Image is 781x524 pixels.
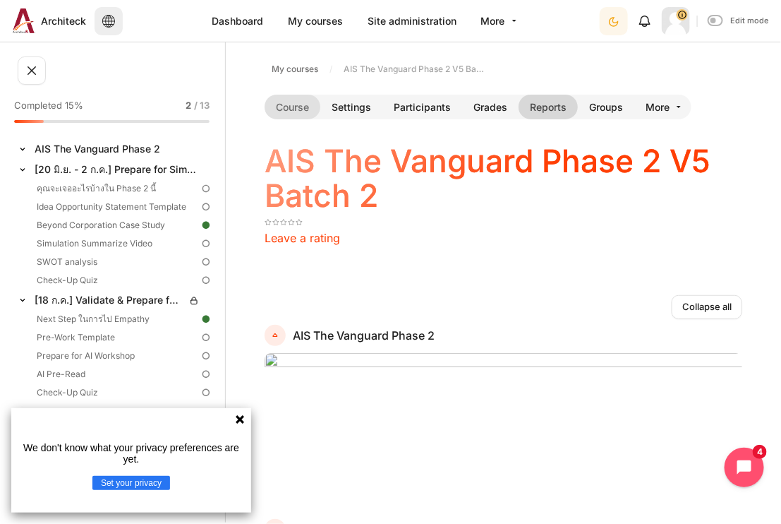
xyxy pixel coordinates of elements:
[14,99,83,113] span: Completed 15%
[16,293,30,307] span: Collapse
[32,160,200,179] a: [20 มิ.ย. - 2 ก.ค.] Prepare for Simulation
[32,217,200,234] a: Beyond Corporation Case Study
[16,142,30,156] span: Collapse
[265,231,340,245] a: Leave a rating
[601,6,626,35] div: Dark Mode
[382,95,462,119] a: Participants
[17,442,246,465] p: We don't know what your privacy preferences are yet.
[32,403,200,422] a: Business Simulation & AI Materials
[631,7,659,35] div: Show notification window with no new notifications
[320,95,382,119] a: Settings
[634,95,691,119] a: More
[194,99,210,113] span: / 13
[338,61,490,78] a: AIS The Vanguard Phase 2 V5 Batch 2
[32,272,200,289] a: Check-Up Quiz
[200,368,212,381] img: To do
[200,274,212,287] img: To do
[662,7,690,35] a: User menu
[471,7,520,35] a: More
[32,254,200,270] a: SWOT analysis
[600,7,628,35] button: Light Mode Dark Mode
[14,96,215,137] a: Completed 15% 2 / 13
[265,144,742,213] h1: AIS The Vanguard Phase 2 V5 Batch 2
[266,61,324,78] a: My courses
[200,182,212,195] img: To do
[32,347,200,364] a: Prepare for AI Workshop
[201,7,274,35] a: Dashboard
[462,95,519,119] a: Grades
[200,237,212,250] img: To do
[7,8,86,33] a: Architeck Architeck
[32,180,200,197] a: คุณจะเจออะไรบ้างใน Phase 2 นี้
[32,329,200,346] a: Pre-Work Template
[265,95,320,119] a: Course
[32,311,200,328] a: Next Step ในการไป Empathy
[200,256,212,268] img: To do
[95,7,123,35] button: Languages
[682,300,732,314] span: Collapse all
[32,384,200,401] a: Check-Up Quiz
[16,162,30,177] span: Collapse
[200,350,212,362] img: To do
[186,99,191,113] span: 2
[672,295,742,319] a: Collapse all
[14,120,44,123] div: 15%
[200,386,212,399] img: To do
[32,198,200,215] a: Idea Opportunity Statement Template
[32,366,200,383] a: AI Pre-Read
[13,8,35,33] img: Architeck
[200,201,212,213] img: To do
[519,95,578,119] a: Reports
[265,325,286,346] a: AIS The Vanguard Phase 2
[32,235,200,252] a: Simulation Summarize Video
[277,7,353,35] a: My courses
[92,476,170,490] button: Set your privacy
[16,405,30,419] span: Collapse
[272,63,318,76] span: My courses
[32,290,186,309] a: [18 ก.ค.] Validate & Prepare for AI
[41,13,86,28] span: Architeck
[578,95,634,119] a: Groups
[200,313,212,326] img: Done
[200,219,212,232] img: Done
[265,58,742,81] nav: Navigation bar
[344,63,485,76] span: AIS The Vanguard Phase 2 V5 Batch 2
[32,139,200,158] a: AIS The Vanguard Phase 2
[357,7,467,35] a: Site administration
[200,331,212,344] img: To do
